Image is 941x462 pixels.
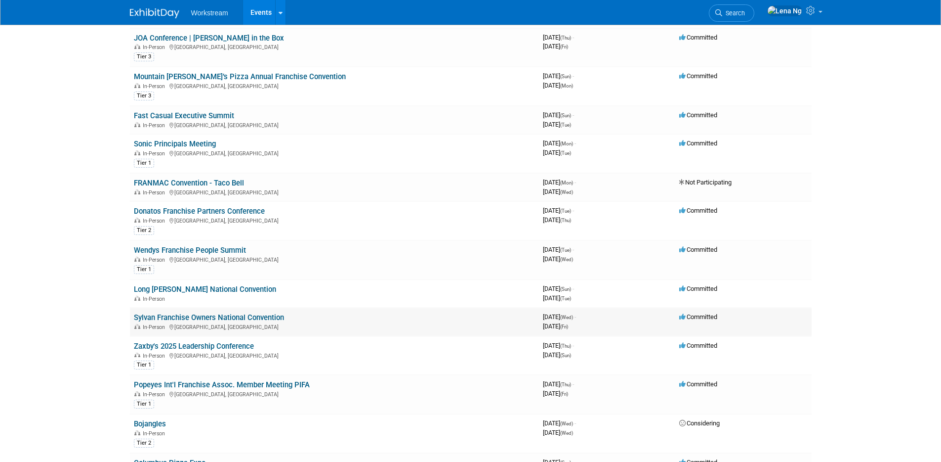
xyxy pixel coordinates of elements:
[134,83,140,88] img: In-Person Event
[134,257,140,262] img: In-Person Event
[560,343,571,349] span: (Thu)
[134,313,284,322] a: Sylvan Franchise Owners National Convention
[573,34,574,41] span: -
[134,353,140,358] img: In-Person Event
[679,34,717,41] span: Committed
[134,159,154,168] div: Tier 1
[543,149,571,156] span: [DATE]
[543,179,576,186] span: [DATE]
[574,313,576,321] span: -
[134,296,140,301] img: In-Person Event
[543,255,573,263] span: [DATE]
[560,189,573,195] span: (Wed)
[143,257,168,263] span: In-Person
[543,285,574,292] span: [DATE]
[573,207,574,214] span: -
[543,82,573,89] span: [DATE]
[134,52,154,61] div: Tier 3
[679,285,717,292] span: Committed
[134,285,276,294] a: Long [PERSON_NAME] National Convention
[709,4,754,22] a: Search
[134,139,216,148] a: Sonic Principals Meeting
[134,44,140,49] img: In-Person Event
[543,429,573,436] span: [DATE]
[560,296,571,301] span: (Tue)
[134,324,140,329] img: In-Person Event
[143,391,168,398] span: In-Person
[543,313,576,321] span: [DATE]
[679,380,717,388] span: Committed
[543,34,574,41] span: [DATE]
[143,44,168,50] span: In-Person
[560,83,573,89] span: (Mon)
[679,207,717,214] span: Committed
[543,139,576,147] span: [DATE]
[543,419,576,427] span: [DATE]
[134,179,244,187] a: FRANMAC Convention - Taco Bell
[543,323,568,330] span: [DATE]
[560,247,571,253] span: (Tue)
[130,8,179,18] img: ExhibitDay
[543,188,573,195] span: [DATE]
[560,122,571,128] span: (Tue)
[134,43,535,50] div: [GEOGRAPHIC_DATA], [GEOGRAPHIC_DATA]
[560,208,571,214] span: (Tue)
[191,9,228,17] span: Workstream
[134,439,154,448] div: Tier 2
[134,246,246,255] a: Wendys Franchise People Summit
[560,391,568,397] span: (Fri)
[560,113,571,118] span: (Sun)
[134,216,535,224] div: [GEOGRAPHIC_DATA], [GEOGRAPHIC_DATA]
[543,43,568,50] span: [DATE]
[543,294,571,302] span: [DATE]
[560,35,571,41] span: (Thu)
[543,246,574,253] span: [DATE]
[134,218,140,223] img: In-Person Event
[134,207,265,216] a: Donatos Franchise Partners Conference
[560,257,573,262] span: (Wed)
[679,246,717,253] span: Committed
[560,324,568,329] span: (Fri)
[679,419,720,427] span: Considering
[134,361,154,370] div: Tier 1
[560,353,571,358] span: (Sun)
[134,265,154,274] div: Tier 1
[560,74,571,79] span: (Sun)
[560,150,571,156] span: (Tue)
[134,226,154,235] div: Tier 2
[143,189,168,196] span: In-Person
[679,139,717,147] span: Committed
[543,207,574,214] span: [DATE]
[143,83,168,90] span: In-Person
[134,380,310,389] a: Popeyes Int'l Franchise Assoc. Member Meeting PIFA
[560,218,571,223] span: (Thu)
[143,324,168,330] span: In-Person
[543,216,571,224] span: [DATE]
[573,380,574,388] span: -
[679,111,717,119] span: Committed
[574,139,576,147] span: -
[134,150,140,155] img: In-Person Event
[543,390,568,397] span: [DATE]
[560,141,573,146] span: (Mon)
[573,285,574,292] span: -
[560,315,573,320] span: (Wed)
[560,382,571,387] span: (Thu)
[560,421,573,426] span: (Wed)
[143,122,168,129] span: In-Person
[134,92,154,100] div: Tier 3
[134,82,535,90] div: [GEOGRAPHIC_DATA], [GEOGRAPHIC_DATA]
[543,72,574,80] span: [DATE]
[134,323,535,330] div: [GEOGRAPHIC_DATA], [GEOGRAPHIC_DATA]
[134,188,535,196] div: [GEOGRAPHIC_DATA], [GEOGRAPHIC_DATA]
[134,351,535,359] div: [GEOGRAPHIC_DATA], [GEOGRAPHIC_DATA]
[573,246,574,253] span: -
[143,150,168,157] span: In-Person
[543,342,574,349] span: [DATE]
[134,111,234,120] a: Fast Casual Executive Summit
[543,351,571,359] span: [DATE]
[573,342,574,349] span: -
[134,122,140,127] img: In-Person Event
[543,111,574,119] span: [DATE]
[573,111,574,119] span: -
